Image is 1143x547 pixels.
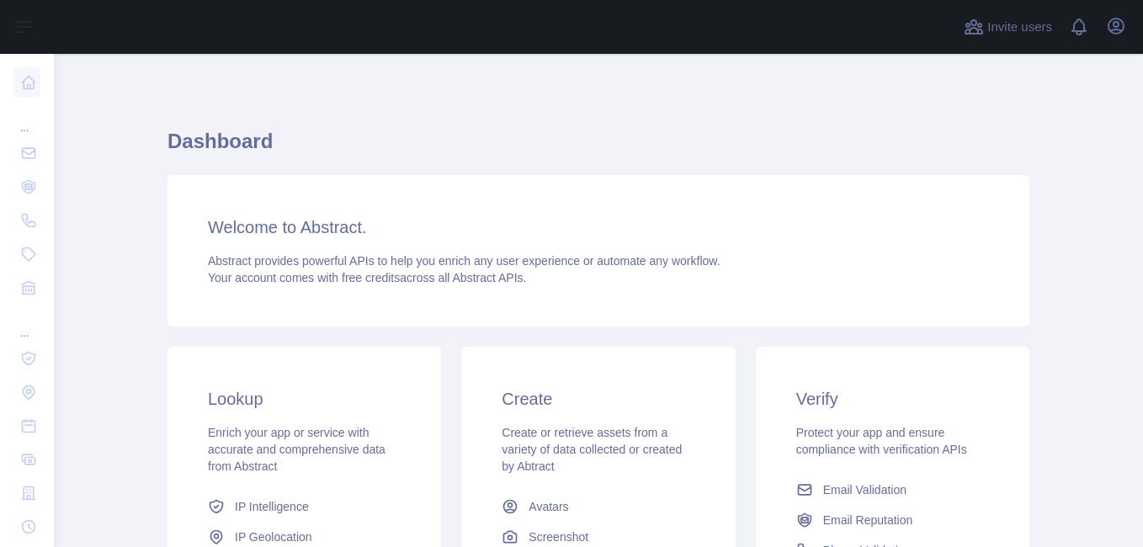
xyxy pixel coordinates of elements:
a: IP Intelligence [201,491,407,522]
div: ... [13,101,40,135]
h1: Dashboard [167,128,1029,168]
span: Enrich your app or service with accurate and comprehensive data from Abstract [208,426,385,473]
h3: Lookup [208,387,401,411]
span: Protect your app and ensure compliance with verification APIs [796,426,967,456]
span: Your account comes with across all Abstract APIs. [208,271,526,284]
div: ... [13,306,40,340]
a: Email Reputation [789,505,996,535]
h3: Welcome to Abstract. [208,215,989,239]
span: Create or retrieve assets from a variety of data collected or created by Abtract [502,426,682,473]
span: Avatars [529,498,568,515]
a: Avatars [495,491,701,522]
span: Email Reputation [823,512,913,528]
span: Abstract provides powerful APIs to help you enrich any user experience or automate any workflow. [208,254,720,268]
a: Email Validation [789,475,996,505]
span: IP Geolocation [235,528,312,545]
span: free credits [342,271,400,284]
button: Invite users [960,13,1055,40]
h3: Verify [796,387,989,411]
span: Email Validation [823,481,906,498]
h3: Create [502,387,694,411]
span: Screenshot [529,528,588,545]
span: Invite users [987,18,1052,37]
span: IP Intelligence [235,498,309,515]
